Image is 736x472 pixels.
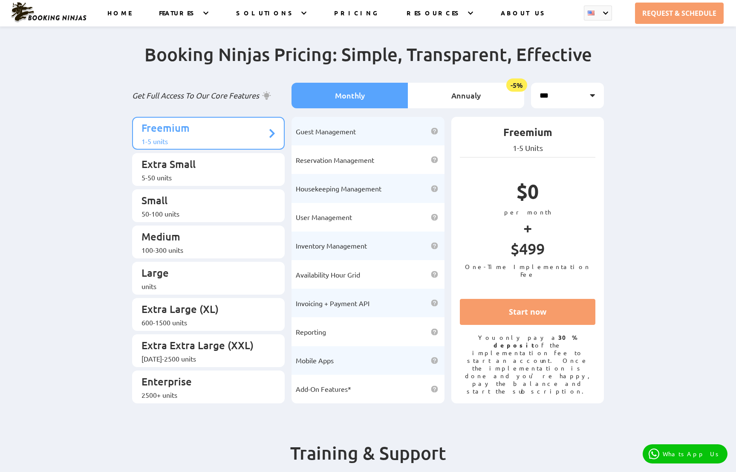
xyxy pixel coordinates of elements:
a: HOME [107,9,131,26]
p: Extra Large (XL) [141,302,267,318]
li: Annualy [408,83,524,108]
p: + [460,216,596,239]
span: -5% [506,78,527,92]
a: Start now [460,299,596,325]
p: Freemium [460,125,596,143]
span: Mobile Apps [296,356,334,365]
p: Extra Small [141,157,267,173]
p: Small [141,194,267,209]
img: help icon [431,357,438,364]
div: 600-1500 units [141,318,267,327]
p: Extra Extra Large (XXL) [141,339,267,354]
img: help icon [431,127,438,135]
a: RESOURCES [407,9,462,26]
div: 5-50 units [141,173,267,182]
span: Inventory Management [296,241,367,250]
img: help icon [431,328,438,336]
img: help icon [431,299,438,307]
a: SOLUTIONS [236,9,296,26]
p: 1-5 Units [460,143,596,153]
div: 2500+ units [141,391,267,399]
img: help icon [431,385,438,393]
span: Housekeeping Management [296,184,381,193]
span: Reservation Management [296,156,374,164]
a: ABOUT US [501,9,548,26]
div: [DATE]-2500 units [141,354,267,363]
span: Add-On Features* [296,385,351,393]
img: help icon [431,242,438,249]
p: $0 [460,179,596,208]
div: 50-100 units [141,209,267,218]
div: 100-300 units [141,246,267,254]
p: Freemium [141,121,267,137]
p: Large [141,266,267,282]
div: units [141,282,267,290]
p: $499 [460,239,596,263]
li: Monthly [292,83,408,108]
p: per month [460,208,596,216]
a: WhatsApp Us [643,444,727,463]
span: Reporting [296,327,326,336]
span: Availability Hour Grid [296,270,360,279]
img: help icon [431,156,438,163]
img: help icon [431,271,438,278]
p: Enterprise [141,375,267,391]
img: help icon [431,214,438,221]
div: 1-5 units [141,137,267,145]
a: PRICING [334,9,379,26]
img: help icon [431,185,438,192]
p: WhatsApp Us [663,450,722,458]
p: You only pay a of the implementation fee to start an account. Once the implementation is done and... [460,333,596,395]
h2: Booking Ninjas Pricing: Simple, Transparent, Effective [132,43,604,83]
span: Invoicing + Payment API [296,299,369,307]
span: Guest Management [296,127,356,136]
a: FEATURES [159,9,198,26]
p: Medium [141,230,267,246]
p: One-Time Implementation Fee [460,263,596,278]
p: Get Full Access To Our Core Features [132,90,285,101]
span: User Management [296,213,352,221]
strong: 30% deposit [494,333,577,349]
